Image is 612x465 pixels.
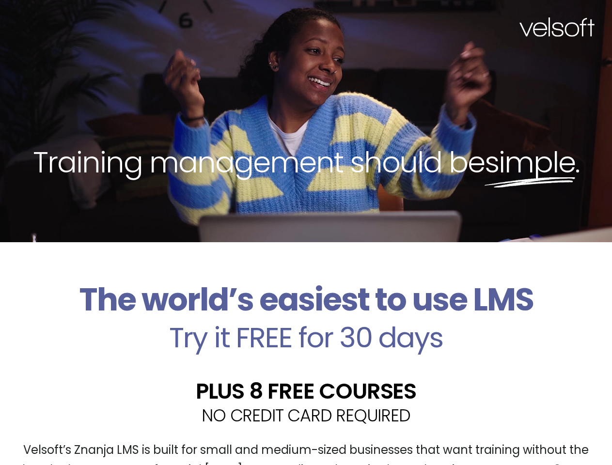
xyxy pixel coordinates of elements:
h2: NO CREDIT CARD REQUIRED [7,407,605,424]
h2: Try it FREE for 30 days [7,324,605,352]
span: simple [485,142,575,183]
h2: PLUS 8 FREE COURSES [7,380,605,402]
h2: Training management should be . [17,143,595,181]
h2: The world’s easiest to use LMS [7,281,605,319]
